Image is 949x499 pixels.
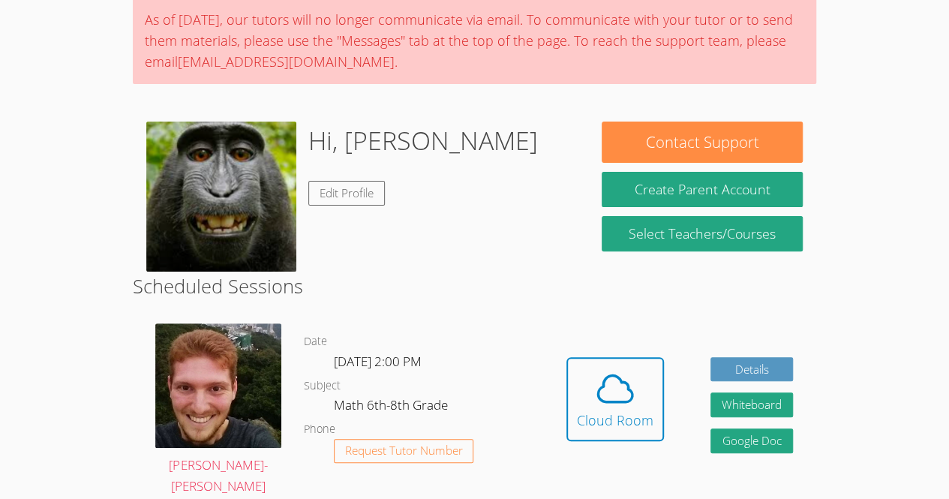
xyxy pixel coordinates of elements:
[308,122,538,160] h1: Hi, [PERSON_NAME]
[334,439,474,464] button: Request Tutor Number
[577,410,653,431] div: Cloud Room
[602,172,802,207] button: Create Parent Account
[155,323,281,447] img: avatar.png
[602,122,802,163] button: Contact Support
[304,332,327,351] dt: Date
[133,272,816,300] h2: Scheduled Sessions
[304,377,341,395] dt: Subject
[710,428,793,453] a: Google Doc
[334,353,422,370] span: [DATE] 2:00 PM
[308,181,385,206] a: Edit Profile
[566,357,664,441] button: Cloud Room
[304,420,335,439] dt: Phone
[146,122,296,272] img: Screenshot%202025-09-26%20141036.png
[602,216,802,251] a: Select Teachers/Courses
[710,392,793,417] button: Whiteboard
[155,323,281,497] a: [PERSON_NAME]-[PERSON_NAME]
[334,395,451,420] dd: Math 6th-8th Grade
[710,357,793,382] a: Details
[345,445,463,456] span: Request Tutor Number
